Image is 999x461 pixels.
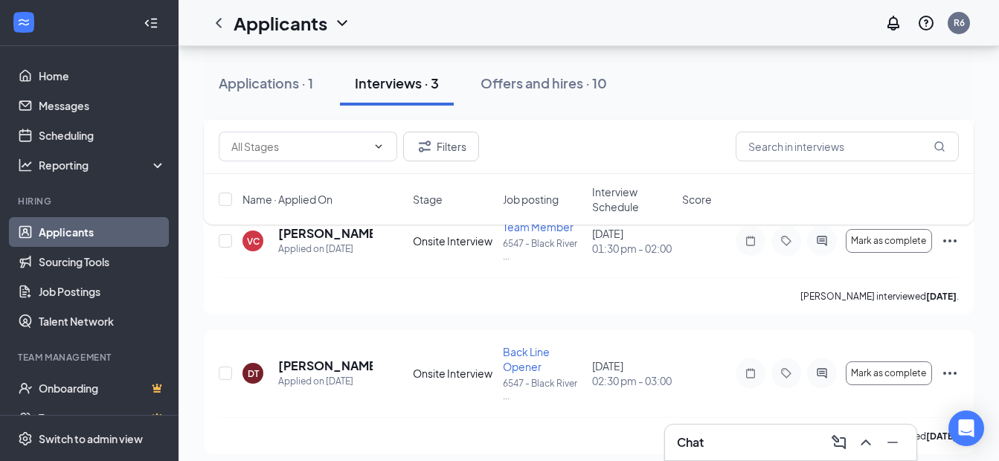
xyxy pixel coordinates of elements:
button: Filter Filters [403,132,479,161]
svg: ActiveChat [813,235,831,247]
span: Mark as complete [851,236,926,246]
span: 02:30 pm - 03:00 pm [592,373,673,388]
div: Applications · 1 [219,74,313,92]
button: ChevronUp [854,431,878,454]
input: All Stages [231,138,367,155]
div: Open Intercom Messenger [948,410,984,446]
span: Mark as complete [851,368,926,378]
svg: Minimize [884,433,902,451]
div: DT [248,367,259,380]
svg: Tag [777,235,795,247]
svg: Notifications [884,14,902,32]
span: 01:30 pm - 02:00 pm [592,241,673,256]
svg: MagnifyingGlass [934,141,945,152]
div: [DATE] [592,358,673,388]
h1: Applicants [234,10,327,36]
p: 6547 - Black River ... [503,377,584,402]
svg: Filter [416,138,434,155]
a: Sourcing Tools [39,247,166,277]
span: Score [682,192,712,207]
span: Interview Schedule [592,184,673,214]
svg: Note [742,367,759,379]
svg: Collapse [144,16,158,30]
a: TeamCrown [39,403,166,433]
svg: ChevronDown [373,141,385,152]
a: Talent Network [39,306,166,336]
div: Switch to admin view [39,431,143,446]
input: Search in interviews [736,132,959,161]
div: Team Management [18,351,163,364]
svg: Ellipses [941,364,959,382]
svg: ComposeMessage [830,433,848,451]
div: Applied on [DATE] [278,374,373,389]
span: Back Line Opener [503,345,550,373]
div: VC [247,235,260,248]
a: OnboardingCrown [39,373,166,403]
div: Hiring [18,195,163,207]
button: Mark as complete [846,229,932,253]
div: Reporting [39,158,167,173]
div: Applied on [DATE] [278,242,373,257]
a: Messages [39,91,166,120]
svg: ChevronDown [333,14,351,32]
a: Applicants [39,217,166,247]
svg: QuestionInfo [917,14,935,32]
a: Scheduling [39,120,166,150]
svg: Note [742,235,759,247]
svg: ActiveChat [813,367,831,379]
span: Name · Applied On [242,192,333,207]
a: Job Postings [39,277,166,306]
div: R6 [954,16,965,29]
div: [DATE] [592,226,673,256]
p: 6547 - Black River ... [503,237,584,262]
svg: ChevronUp [857,433,875,451]
span: Stage [413,192,443,207]
a: Home [39,61,166,91]
h3: Chat [677,434,704,451]
b: [DATE] [926,431,957,442]
svg: Settings [18,431,33,446]
span: Job posting [503,192,559,207]
h5: [PERSON_NAME] [278,358,373,374]
p: [PERSON_NAME] interviewed . [800,290,959,303]
b: [DATE] [926,291,957,302]
div: Interviews · 3 [355,74,439,92]
button: ComposeMessage [827,431,851,454]
div: Offers and hires · 10 [481,74,607,92]
svg: Tag [777,367,795,379]
div: Onsite Interview [413,233,494,248]
svg: ChevronLeft [210,14,228,32]
button: Mark as complete [846,361,932,385]
svg: Analysis [18,158,33,173]
svg: WorkstreamLogo [16,15,31,30]
button: Minimize [881,431,905,454]
svg: Ellipses [941,232,959,250]
div: Onsite Interview [413,366,494,381]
